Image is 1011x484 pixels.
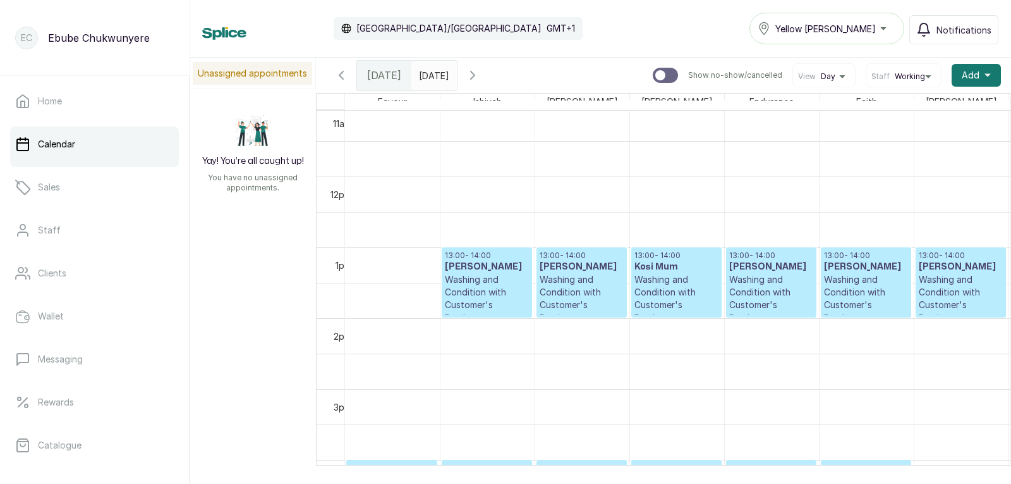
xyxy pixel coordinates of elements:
[349,463,434,473] p: 16:00 - 17:00
[21,32,32,44] p: EC
[38,181,60,194] p: Sales
[367,68,401,83] span: [DATE]
[919,251,1003,261] p: 13:00 - 14:00
[10,84,179,119] a: Home
[936,23,991,37] span: Notifications
[824,463,908,473] p: 16:00 - 17:00
[871,71,890,82] span: Staff
[895,71,925,82] span: Working
[445,251,529,261] p: 13:00 - 14:00
[854,94,880,109] span: Faith
[10,385,179,420] a: Rewards
[919,273,1003,324] p: Washing and Condition with Customer's Product
[824,273,908,324] p: Washing and Condition with Customer's Product
[540,463,624,473] p: 16:00 - 17:00
[729,261,813,273] h3: [PERSON_NAME]
[328,188,354,201] div: 12pm
[38,138,75,151] p: Calendar
[688,70,782,80] p: Show no-show/cancelled
[952,64,1001,87] button: Add
[909,15,998,44] button: Notifications
[38,396,74,409] p: Rewards
[375,94,409,109] span: Favour
[10,256,179,291] a: Clients
[38,439,82,452] p: Catalogue
[38,267,66,280] p: Clients
[729,251,813,261] p: 13:00 - 14:00
[871,71,936,82] button: StaffWorking
[775,22,876,35] span: Yellow [PERSON_NAME]
[962,69,979,82] span: Add
[10,127,179,162] a: Calendar
[634,261,718,273] h3: Kosi Mum
[471,94,504,109] span: Ishiyah
[639,94,715,109] span: [PERSON_NAME]
[331,330,354,343] div: 2pm
[824,251,908,261] p: 13:00 - 14:00
[10,213,179,248] a: Staff
[10,342,179,377] a: Messaging
[48,30,150,46] p: Ebube Chukwunyere
[634,273,718,324] p: Washing and Condition with Customer's Product
[10,299,179,334] a: Wallet
[747,94,796,109] span: Endurance
[197,173,308,193] p: You have no unassigned appointments.
[544,94,621,109] span: [PERSON_NAME]
[330,117,354,130] div: 11am
[38,310,64,323] p: Wallet
[634,251,718,261] p: 13:00 - 14:00
[547,22,575,35] p: GMT+1
[798,71,816,82] span: View
[356,22,542,35] p: [GEOGRAPHIC_DATA]/[GEOGRAPHIC_DATA]
[540,273,624,324] p: Washing and Condition with Customer's Product
[202,155,304,168] h2: Yay! You’re all caught up!
[540,251,624,261] p: 13:00 - 14:00
[331,400,354,414] div: 3pm
[729,463,813,473] p: 16:00 - 17:00
[821,71,835,82] span: Day
[445,463,529,473] p: 16:00 - 17:00
[445,273,529,324] p: Washing and Condition with Customer's Product
[749,13,904,44] button: Yellow [PERSON_NAME]
[540,261,624,273] h3: [PERSON_NAME]
[193,62,312,85] p: Unassigned appointments
[445,261,529,273] h3: [PERSON_NAME]
[798,71,850,82] button: ViewDay
[10,170,179,205] a: Sales
[824,261,908,273] h3: [PERSON_NAME]
[333,259,354,272] div: 1pm
[357,61,411,90] div: [DATE]
[10,428,179,463] a: Catalogue
[923,94,1000,109] span: [PERSON_NAME]
[38,353,83,366] p: Messaging
[38,95,62,108] p: Home
[38,224,61,237] p: Staff
[634,463,718,473] p: 16:00 - 17:00
[919,261,1003,273] h3: [PERSON_NAME]
[729,273,813,324] p: Washing and Condition with Customer's Product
